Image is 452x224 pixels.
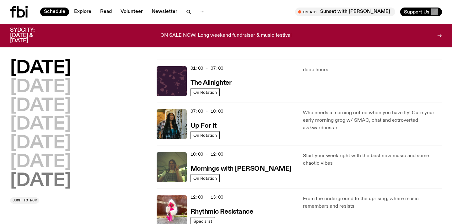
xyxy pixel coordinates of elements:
[193,133,217,137] span: On Rotation
[303,152,442,167] p: Start your week right with the best new music and some chaotic vibes
[10,60,71,77] button: [DATE]
[191,194,223,200] span: 12:00 - 13:00
[191,174,220,182] a: On Rotation
[117,8,147,16] a: Volunteer
[191,166,292,172] h3: Mornings with [PERSON_NAME]
[191,123,217,129] h3: Up For It
[191,108,223,114] span: 07:00 - 10:00
[160,33,292,39] p: ON SALE NOW! Long weekend fundraiser & music festival
[191,121,217,129] a: Up For It
[10,78,71,96] button: [DATE]
[191,80,232,86] h3: The Allnighter
[400,8,442,16] button: Support Us
[303,195,442,210] p: From the underground to the uprising, where music remembers and resists
[193,176,217,180] span: On Rotation
[10,153,71,171] button: [DATE]
[193,90,217,94] span: On Rotation
[10,97,71,115] button: [DATE]
[191,151,223,157] span: 10:00 - 12:00
[10,28,50,44] h3: SYDCITY: [DATE] & [DATE]
[191,209,253,215] h3: Rhythmic Resistance
[96,8,116,16] a: Read
[303,109,442,132] p: Who needs a morning coffee when you have Ify! Cure your early morning grog w/ SMAC, chat and extr...
[10,172,71,190] button: [DATE]
[10,197,39,204] button: Jump to now
[70,8,95,16] a: Explore
[10,135,71,152] button: [DATE]
[157,109,187,139] img: Ify - a Brown Skin girl with black braided twists, looking up to the side with her tongue stickin...
[13,199,37,202] span: Jump to now
[10,116,71,133] button: [DATE]
[191,65,223,71] span: 01:00 - 07:00
[295,8,395,16] button: On AirSunset with [PERSON_NAME]
[157,152,187,182] img: Jim Kretschmer in a really cute outfit with cute braids, standing on a train holding up a peace s...
[191,78,232,86] a: The Allnighter
[191,88,220,96] a: On Rotation
[404,9,429,15] span: Support Us
[191,207,253,215] a: Rhythmic Resistance
[191,164,292,172] a: Mornings with [PERSON_NAME]
[148,8,181,16] a: Newsletter
[191,131,220,139] a: On Rotation
[40,8,69,16] a: Schedule
[303,66,442,74] p: deep hours.
[193,219,212,223] span: Specialist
